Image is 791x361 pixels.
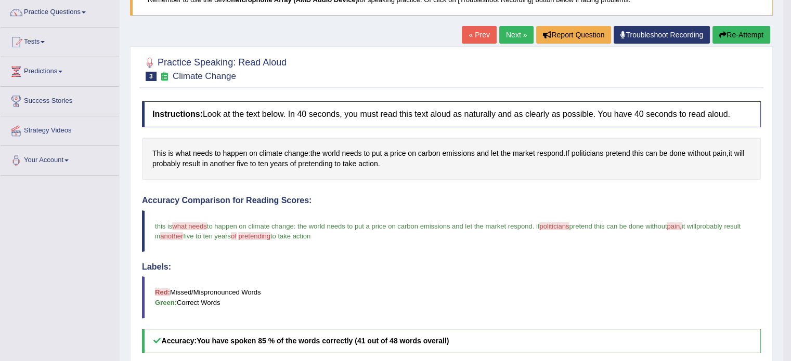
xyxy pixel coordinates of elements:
[237,158,248,169] span: Click to see word definition
[142,138,761,180] div: : . , .
[1,28,119,54] a: Tests
[712,148,726,159] span: Click to see word definition
[270,232,310,240] span: to take action
[142,276,761,318] blockquote: Missed/Mispronounced Words Correct Words
[270,158,288,169] span: Click to see word definition
[1,146,119,172] a: Your Account
[231,232,237,240] span: of
[155,288,170,296] b: Red:
[533,222,535,230] span: .
[294,222,296,230] span: :
[310,148,320,159] span: Click to see word definition
[729,148,732,159] span: Click to see word definition
[142,101,761,127] h4: Look at the text below. In 40 seconds, you must read this text aloud as naturally and as clearly ...
[142,196,761,205] h4: Accuracy Comparison for Reading Scores:
[491,148,499,159] span: Click to see word definition
[175,148,191,159] span: Click to see word definition
[152,110,203,118] b: Instructions:
[298,158,332,169] span: Click to see word definition
[645,148,657,159] span: Click to see word definition
[172,222,207,230] span: what needs
[260,148,282,159] span: Click to see word definition
[501,148,511,159] span: Click to see word definition
[160,232,183,240] span: another
[322,148,340,159] span: Click to see word definition
[536,222,540,230] span: if
[390,148,406,159] span: Click to see word definition
[207,222,294,230] span: to happen on climate change
[155,299,177,306] b: Green:
[569,222,667,230] span: pretend this can be done without
[215,148,221,159] span: Click to see word definition
[462,26,496,44] a: « Prev
[442,148,474,159] span: Click to see word definition
[210,158,235,169] span: Click to see word definition
[477,148,489,159] span: Click to see word definition
[364,148,370,159] span: Click to see word definition
[249,148,257,159] span: Click to see word definition
[197,337,449,345] b: You have spoken 85 % of the words correctly (41 out of 48 words overall)
[358,158,378,169] span: Click to see word definition
[667,222,681,230] span: pain,
[173,71,236,81] small: Climate Change
[1,116,119,142] a: Strategy Videos
[682,222,696,230] span: it will
[418,148,440,159] span: Click to see word definition
[159,72,170,82] small: Exam occurring question
[284,148,308,159] span: Click to see word definition
[712,26,770,44] button: Re-Attempt
[155,222,743,240] span: probably result in
[193,148,213,159] span: Click to see word definition
[142,55,287,81] h2: Practice Speaking: Read Aloud
[605,148,630,159] span: Click to see word definition
[536,26,611,44] button: Report Question
[183,232,231,240] span: five to ten years
[155,222,172,230] span: this is
[183,158,200,169] span: Click to see word definition
[297,222,533,230] span: the world needs to put a price on carbon emissions and let the market respond
[343,158,356,169] span: Click to see word definition
[1,57,119,83] a: Predictions
[334,158,341,169] span: Click to see word definition
[537,148,564,159] span: Click to see word definition
[146,72,157,81] span: 3
[572,148,603,159] span: Click to see word definition
[202,158,208,169] span: Click to see word definition
[142,262,761,272] h4: Labels:
[513,148,535,159] span: Click to see word definition
[152,148,166,159] span: Click to see word definition
[142,329,761,353] h5: Accuracy:
[688,148,710,159] span: Click to see word definition
[152,158,180,169] span: Click to see word definition
[372,148,382,159] span: Click to see word definition
[258,158,268,169] span: Click to see word definition
[669,148,685,159] span: Click to see word definition
[1,87,119,113] a: Success Stories
[499,26,534,44] a: Next »
[168,148,173,159] span: Click to see word definition
[408,148,416,159] span: Click to see word definition
[659,148,668,159] span: Click to see word definition
[539,222,569,230] span: politicians
[614,26,710,44] a: Troubleshoot Recording
[384,148,388,159] span: Click to see word definition
[290,158,296,169] span: Click to see word definition
[223,148,247,159] span: Click to see word definition
[250,158,256,169] span: Click to see word definition
[565,148,569,159] span: Click to see word definition
[238,232,270,240] span: pretending
[342,148,361,159] span: Click to see word definition
[632,148,643,159] span: Click to see word definition
[734,148,744,159] span: Click to see word definition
